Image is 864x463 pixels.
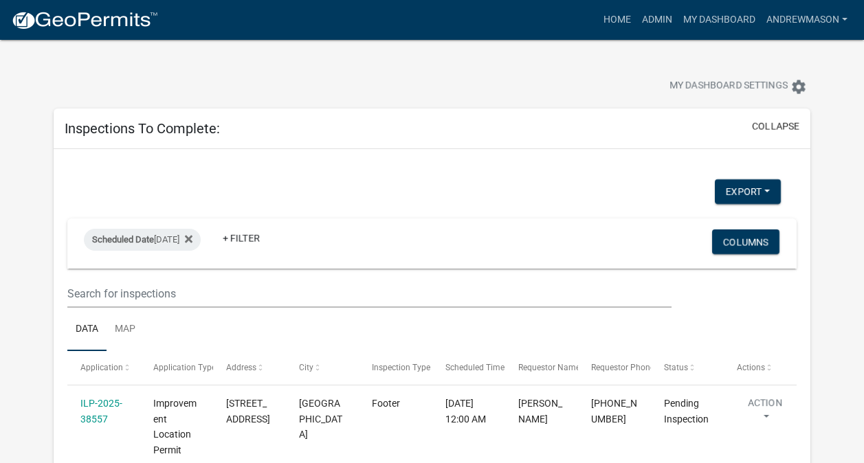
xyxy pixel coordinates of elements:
span: My Dashboard Settings [669,78,788,95]
a: + Filter [212,226,271,251]
button: collapse [752,120,799,134]
datatable-header-cell: Requestor Phone [578,351,651,384]
span: MARTINSVILLE [299,398,342,440]
datatable-header-cell: City [286,351,359,384]
input: Search for inspections [67,280,672,308]
datatable-header-cell: Application Type [140,351,213,384]
datatable-header-cell: Requestor Name [505,351,577,384]
span: Application Type [153,363,216,372]
span: Pending Inspection [664,398,709,425]
span: Requestor Phone [591,363,654,372]
datatable-header-cell: Status [651,351,724,384]
div: [DATE] [84,229,201,251]
datatable-header-cell: Application [67,351,140,384]
button: Export [715,179,781,204]
span: DANNY ROSE [518,398,562,425]
datatable-header-cell: Address [213,351,286,384]
h5: Inspections To Complete: [65,120,220,137]
span: 7274 GOAT HOLLOW RD [226,398,270,425]
span: Improvement Location Permit [153,398,197,455]
span: 09/09/2025, 12:00 AM [445,398,486,425]
datatable-header-cell: Actions [724,351,797,384]
span: Actions [737,363,765,372]
a: Home [598,7,636,33]
datatable-header-cell: Inspection Type [359,351,432,384]
button: My Dashboard Settingssettings [658,73,818,100]
i: settings [790,78,807,95]
span: Scheduled Time [445,363,505,372]
a: Data [67,308,107,352]
datatable-header-cell: Scheduled Time [432,351,505,384]
a: Map [107,308,144,352]
span: 317-749-2227 [591,398,637,425]
a: Admin [636,7,678,33]
span: Footer [372,398,400,409]
span: Address [226,363,256,372]
span: Inspection Type [372,363,430,372]
a: ILP-2025-38557 [80,398,122,425]
span: Requestor Name [518,363,580,372]
a: AndrewMason [761,7,853,33]
span: Status [664,363,688,372]
a: My Dashboard [678,7,761,33]
span: Scheduled Date [92,234,154,245]
button: Action [737,396,793,430]
span: City [299,363,313,372]
button: Columns [712,229,779,254]
span: Application [80,363,123,372]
